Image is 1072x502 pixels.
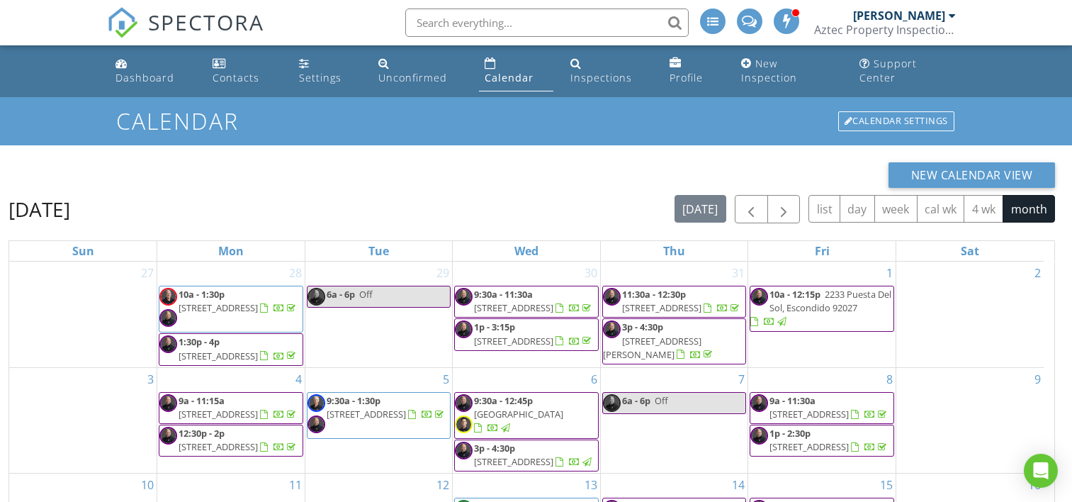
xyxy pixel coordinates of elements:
[179,394,225,407] span: 9a - 11:15a
[512,241,541,261] a: Wednesday
[854,51,962,91] a: Support Center
[286,262,305,284] a: Go to July 28, 2025
[622,288,742,314] a: 11:30a - 12:30p [STREET_ADDRESS]
[769,427,889,453] a: 1p - 2:30p [STREET_ADDRESS]
[159,288,177,306] img: aztec_031cropweb.jpg
[307,392,451,439] a: 9:30a - 1:30p [STREET_ADDRESS]
[215,241,247,261] a: Monday
[179,427,298,453] a: 12:30p - 2p [STREET_ADDRESS]
[474,288,594,314] a: 9:30a - 11:30a [STREET_ADDRESS]
[179,440,258,453] span: [STREET_ADDRESS]
[179,335,220,348] span: 1:30p - 4p
[474,335,553,347] span: [STREET_ADDRESS]
[582,262,600,284] a: Go to July 30, 2025
[741,57,797,84] div: New Inspection
[884,262,896,284] a: Go to August 1, 2025
[729,474,747,496] a: Go to August 14, 2025
[588,368,600,391] a: Go to August 6, 2025
[769,394,889,420] a: 9a - 11:30a [STREET_ADDRESS]
[159,335,177,353] img: mae00ufo_2.jpg
[107,19,264,49] a: SPECTORA
[327,408,406,420] span: [STREET_ADDRESS]
[769,394,816,407] span: 9a - 11:30a
[750,288,768,306] img: mae00ufo_2.jpg
[434,474,452,496] a: Go to August 12, 2025
[179,394,298,420] a: 9a - 11:15a [STREET_ADDRESS]
[859,57,917,84] div: Support Center
[877,474,896,496] a: Go to August 15, 2025
[814,23,956,37] div: Aztec Property Inspections
[327,394,380,407] span: 9:30a - 1:30p
[474,442,515,454] span: 3p - 4:30p
[750,425,894,457] a: 1p - 2:30p [STREET_ADDRESS]
[308,415,325,433] img: mae00ufo_2.jpg
[157,367,305,474] td: Go to August 4, 2025
[179,288,298,314] a: 10a - 1:30p [STREET_ADDRESS]
[9,195,70,223] h2: [DATE]
[453,367,601,474] td: Go to August 6, 2025
[138,262,157,284] a: Go to July 27, 2025
[917,195,965,223] button: cal wk
[602,286,747,318] a: 11:30a - 12:30p [STREET_ADDRESS]
[570,71,632,84] div: Inspections
[622,320,663,333] span: 3p - 4:30p
[373,51,468,91] a: Unconfirmed
[729,262,747,284] a: Go to July 31, 2025
[327,394,446,420] a: 9:30a - 1:30p [STREET_ADDRESS]
[440,368,452,391] a: Go to August 5, 2025
[474,320,515,333] span: 1p - 3:15p
[179,288,225,301] span: 10a - 1:30p
[454,286,599,318] a: 9:30a - 11:30a [STREET_ADDRESS]
[767,195,801,224] button: Next month
[1032,262,1044,284] a: Go to August 2, 2025
[603,288,621,306] img: mae00ufo_2.jpg
[888,162,1056,188] button: New Calendar View
[454,440,599,472] a: 3p - 4:30p [STREET_ADDRESS]
[138,474,157,496] a: Go to August 10, 2025
[405,9,689,37] input: Search everything...
[434,262,452,284] a: Go to July 29, 2025
[958,241,982,261] a: Saturday
[159,427,177,445] img: mae00ufo_2.jpg
[327,288,355,301] span: 6a - 6p
[116,108,956,133] h1: Calendar
[840,195,875,223] button: day
[622,288,686,301] span: 11:30a - 12:30p
[660,241,688,261] a: Thursday
[454,392,599,439] a: 9:30a - 12:45p [GEOGRAPHIC_DATA]
[9,367,157,474] td: Go to August 3, 2025
[750,427,768,445] img: mae00ufo_2.jpg
[159,333,303,365] a: 1:30p - 4p [STREET_ADDRESS]
[735,368,747,391] a: Go to August 7, 2025
[293,51,361,91] a: Settings
[455,320,473,338] img: mae00ufo_2.jpg
[159,394,177,412] img: mae00ufo_2.jpg
[812,241,833,261] a: Friday
[115,71,174,84] div: Dashboard
[769,440,849,453] span: [STREET_ADDRESS]
[110,51,196,91] a: Dashboard
[769,288,820,301] span: 10a - 12:15p
[378,71,447,84] div: Unconfirmed
[896,367,1044,474] td: Go to August 9, 2025
[179,408,258,420] span: [STREET_ADDRESS]
[213,71,259,84] div: Contacts
[474,394,563,434] a: 9:30a - 12:45p [GEOGRAPHIC_DATA]
[838,111,954,131] div: Calendar Settings
[670,71,703,84] div: Profile
[769,288,891,314] span: 2233 Puesta Del Sol, Escondido 92027
[293,368,305,391] a: Go to August 4, 2025
[622,301,701,314] span: [STREET_ADDRESS]
[159,392,303,424] a: 9a - 11:15a [STREET_ADDRESS]
[769,427,811,440] span: 1p - 2:30p
[603,320,621,338] img: mae00ufo_2.jpg
[750,394,768,412] img: mae00ufo_2.jpg
[808,195,840,223] button: list
[305,367,453,474] td: Go to August 5, 2025
[366,241,392,261] a: Tuesday
[602,318,747,364] a: 3p - 4:30p [STREET_ADDRESS][PERSON_NAME]
[600,262,748,367] td: Go to July 31, 2025
[853,9,945,23] div: [PERSON_NAME]
[479,51,554,91] a: Calendar
[750,288,891,328] a: 10a - 12:15p 2233 Puesta Del Sol, Escondido 92027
